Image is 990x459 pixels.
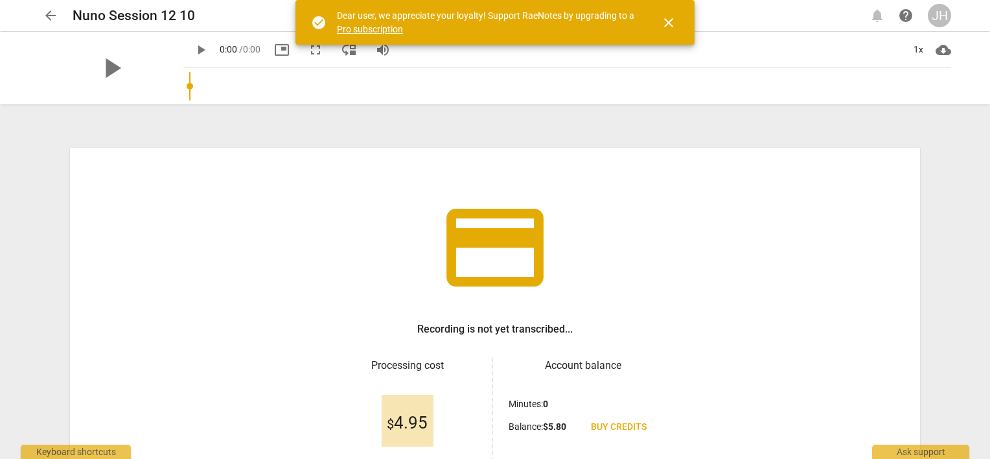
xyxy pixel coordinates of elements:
[906,40,930,60] div: 1x
[661,15,676,30] span: close
[581,416,657,439] a: Buy credits
[509,420,566,434] p: Balance :
[337,24,403,34] a: Pro subscription
[387,414,428,433] span: 4.95
[333,358,481,373] h3: Processing cost
[509,358,657,373] h3: Account balance
[375,42,391,58] span: volume_up
[21,445,131,459] div: Keyboard shortcuts
[898,8,914,23] span: help
[95,51,128,85] span: play_arrow
[371,38,395,62] button: Volume
[543,421,566,432] b: $ 5.80
[417,322,573,337] h3: Recording is not yet transcribed...
[239,44,260,54] span: / 0:00
[653,7,684,38] button: Close
[543,399,548,409] b: 0
[304,38,327,62] button: Fullscreen
[936,42,951,58] span: cloud_download
[308,42,323,58] span: fullscreen
[928,4,951,27] button: JH
[193,42,209,58] span: play_arrow
[270,38,294,62] button: Picture in picture
[894,4,917,27] a: Help
[387,416,394,432] span: $
[73,8,195,24] h2: Nuno Session 12 10
[220,44,237,54] span: 0:00
[509,397,548,411] p: Minutes :
[341,42,357,58] span: move_down
[338,38,361,62] button: View player as separate pane
[189,38,213,62] button: Play
[311,15,327,30] span: check_circle
[591,421,647,434] span: Buy credits
[872,445,969,459] div: Ask support
[437,189,553,306] span: credit_card
[274,42,290,58] span: picture_in_picture
[337,9,638,36] div: Dear user, we appreciate your loyalty! Support RaeNotes by upgrading to a
[43,8,58,23] span: arrow_back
